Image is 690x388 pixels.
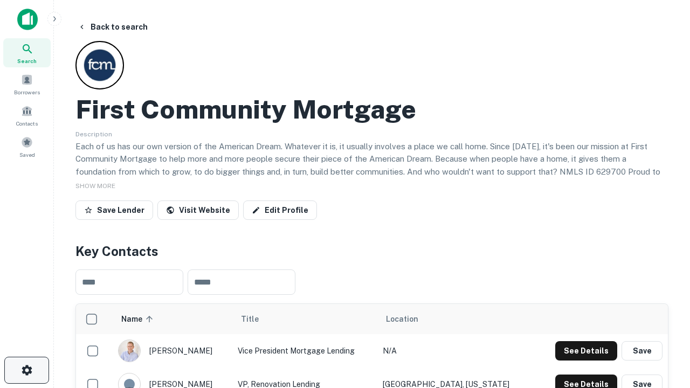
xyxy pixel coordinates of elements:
[157,200,239,220] a: Visit Website
[622,341,663,361] button: Save
[75,94,416,125] h2: First Community Mortgage
[17,9,38,30] img: capitalize-icon.png
[75,130,112,138] span: Description
[232,334,377,368] td: Vice President Mortgage Lending
[243,200,317,220] a: Edit Profile
[241,313,273,325] span: Title
[19,150,35,159] span: Saved
[17,57,37,65] span: Search
[121,313,156,325] span: Name
[3,101,51,130] a: Contacts
[118,339,227,362] div: [PERSON_NAME]
[386,313,418,325] span: Location
[3,70,51,99] a: Borrowers
[14,88,40,96] span: Borrowers
[113,304,232,334] th: Name
[3,38,51,67] a: Search
[555,341,617,361] button: See Details
[75,200,153,220] button: Save Lender
[75,182,115,190] span: SHOW MORE
[75,140,668,191] p: Each of us has our own version of the American Dream. Whatever it is, it usually involves a place...
[3,132,51,161] a: Saved
[232,304,377,334] th: Title
[377,304,534,334] th: Location
[16,119,38,128] span: Contacts
[119,340,140,362] img: 1520878720083
[73,17,152,37] button: Back to search
[377,334,534,368] td: N/A
[75,241,668,261] h4: Key Contacts
[636,267,690,319] iframe: Chat Widget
